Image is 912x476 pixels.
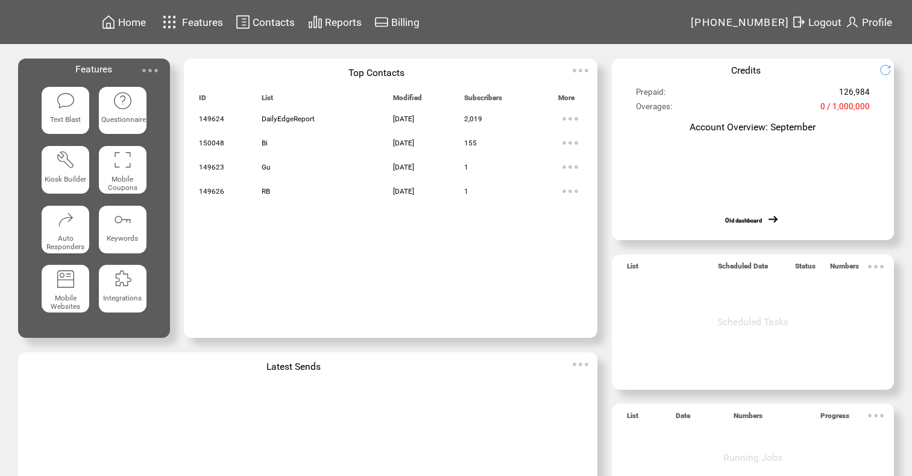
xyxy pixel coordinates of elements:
[373,13,421,31] a: Billing
[864,255,888,279] img: ellypsis.svg
[795,262,816,276] span: Status
[725,217,762,224] a: Old dashboard
[636,102,672,116] span: Overages:
[879,64,901,76] img: refresh.png
[42,146,89,196] a: Kiosk Builder
[107,234,138,243] span: Keywords
[636,87,665,102] span: Prepaid:
[862,16,892,28] span: Profile
[839,87,870,102] span: 126,984
[99,87,146,137] a: Questionnaire
[182,16,223,28] span: Features
[464,139,477,147] span: 155
[199,94,206,107] span: ID
[262,115,315,123] span: DailyEdgeReport
[717,316,788,328] span: Scheduled Tasks
[75,63,112,75] span: Features
[325,16,362,28] span: Reports
[99,265,146,315] a: Integrations
[393,139,414,147] span: [DATE]
[56,210,75,229] img: auto-responders.svg
[374,14,389,30] img: creidtcard.svg
[50,115,81,124] span: Text Blast
[843,13,894,31] a: Profile
[99,13,148,31] a: Home
[138,59,162,83] img: ellypsis.svg
[51,294,80,311] span: Mobile Websites
[199,139,224,147] span: 150048
[791,14,806,30] img: exit.svg
[734,411,763,425] span: Numbers
[464,94,502,107] span: Subscribers
[45,175,86,183] span: Kiosk Builder
[101,115,146,124] span: Questionnaire
[113,210,132,229] img: keywords.svg
[262,163,271,171] span: Gu
[262,94,273,107] span: List
[790,13,843,31] a: Logout
[308,14,322,30] img: chart.svg
[46,234,84,251] span: Auto Responders
[262,139,268,147] span: Bi
[236,14,250,30] img: contacts.svg
[864,404,888,428] img: ellypsis.svg
[262,187,270,195] span: RB
[393,115,414,123] span: [DATE]
[56,150,75,170] img: tool%201.svg
[348,67,404,78] span: Top Contacts
[464,163,468,171] span: 1
[42,265,89,315] a: Mobile Websites
[101,14,116,30] img: home.svg
[568,352,593,376] img: ellypsis.svg
[568,59,593,83] img: ellypsis.svg
[808,16,841,28] span: Logout
[306,13,363,31] a: Reports
[464,187,468,195] span: 1
[558,131,582,155] img: ellypsis.svg
[558,179,582,203] img: ellypsis.svg
[113,91,132,110] img: questionnaire.svg
[627,262,638,276] span: List
[42,206,89,256] a: Auto Responders
[627,411,638,425] span: List
[157,10,225,34] a: Features
[718,262,768,276] span: Scheduled Date
[56,91,75,110] img: text-blast.svg
[108,175,137,192] span: Mobile Coupons
[199,115,224,123] span: 149624
[391,16,420,28] span: Billing
[253,16,295,28] span: Contacts
[56,269,75,288] img: mobile-websites.svg
[234,13,297,31] a: Contacts
[845,14,860,30] img: profile.svg
[393,187,414,195] span: [DATE]
[159,12,180,32] img: features.svg
[103,294,142,302] span: Integrations
[199,163,224,171] span: 149623
[199,187,224,195] span: 149626
[820,102,870,116] span: 0 / 1,000,000
[690,121,816,133] span: Account Overview: September
[113,269,132,288] img: integrations.svg
[99,146,146,196] a: Mobile Coupons
[676,411,690,425] span: Date
[731,65,761,76] span: Credits
[393,94,422,107] span: Modified
[42,87,89,137] a: Text Blast
[113,150,132,170] img: coupons.svg
[820,411,849,425] span: Progress
[266,361,321,372] span: Latest Sends
[558,155,582,179] img: ellypsis.svg
[830,262,859,276] span: Numbers
[393,163,414,171] span: [DATE]
[691,16,790,28] span: [PHONE_NUMBER]
[558,94,574,107] span: More
[723,452,782,463] span: Running Jobs
[118,16,146,28] span: Home
[558,107,582,131] img: ellypsis.svg
[99,206,146,256] a: Keywords
[464,115,482,123] span: 2,019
